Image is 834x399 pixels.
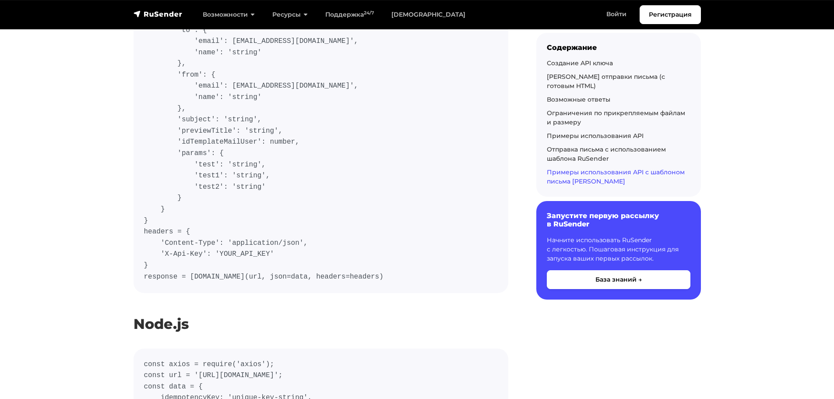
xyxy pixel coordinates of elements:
a: [DEMOGRAPHIC_DATA] [383,6,474,24]
button: База знаний → [547,270,690,289]
div: Содержание [547,43,690,52]
a: Примеры использования API [547,132,644,140]
a: Запустите первую рассылку в RuSender Начните использовать RuSender с легкостью. Пошаговая инструк... [536,201,701,299]
a: [PERSON_NAME] отправки письма (с готовым HTML) [547,73,665,90]
a: Возможности [194,6,264,24]
a: Поддержка24/7 [317,6,383,24]
a: Отправка письма с использованием шаблона RuSender [547,145,666,162]
a: Ресурсы [264,6,317,24]
h3: Node.js [134,316,508,332]
sup: 24/7 [364,10,374,16]
a: Войти [598,5,635,23]
h6: Запустите первую рассылку в RuSender [547,212,690,228]
a: Ограничения по прикрепляемым файлам и размеру [547,109,685,126]
a: Создание API ключа [547,59,613,67]
p: Начните использовать RuSender с легкостью. Пошаговая инструкция для запуска ваших первых рассылок. [547,236,690,263]
a: Примеры использования API с шаблоном письма [PERSON_NAME] [547,168,685,185]
img: RuSender [134,10,183,18]
a: Регистрация [640,5,701,24]
a: Возможные ответы [547,95,610,103]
